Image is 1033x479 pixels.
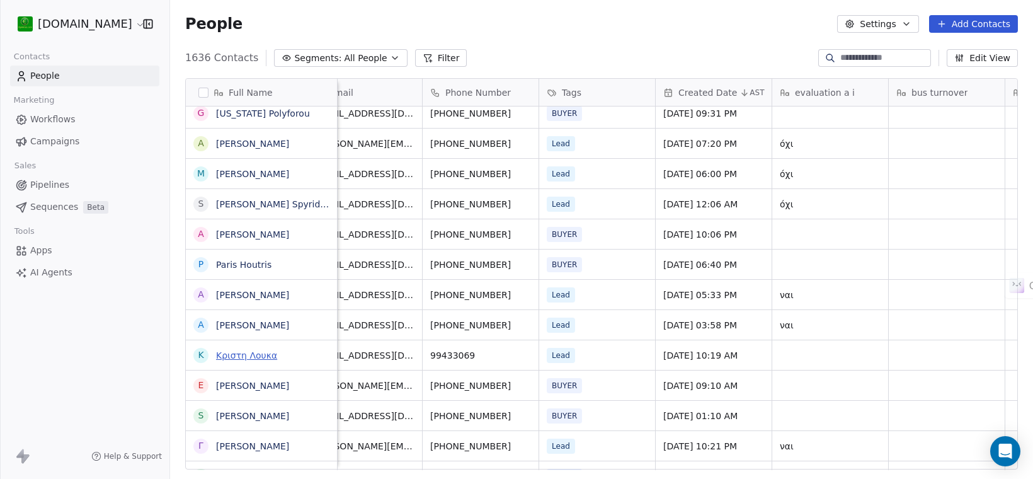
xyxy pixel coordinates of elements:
[780,137,881,150] span: όχι
[10,262,159,283] a: AI Agents
[539,79,655,106] div: Tags
[10,66,159,86] a: People
[30,113,76,126] span: Workflows
[216,169,289,179] a: [PERSON_NAME]
[663,440,764,453] span: [DATE] 10:21 PM
[10,109,159,130] a: Workflows
[8,91,60,110] span: Marketing
[547,166,575,182] span: Lead
[18,16,33,32] img: 439216937_921727863089572_7037892552807592703_n%20(1).jpg
[430,289,531,301] span: [PHONE_NUMBER]
[344,52,387,65] span: All People
[547,408,582,424] span: BUYER
[663,410,764,422] span: [DATE] 01:10 AM
[9,222,40,241] span: Tools
[8,47,55,66] span: Contacts
[430,319,531,332] span: [PHONE_NUMBER]
[911,86,967,99] span: bus turnover
[198,288,204,301] div: A
[198,349,203,362] div: Κ
[990,436,1020,466] div: Open Intercom Messenger
[314,258,414,271] span: [EMAIL_ADDRESS][DOMAIN_NAME]
[197,167,205,180] div: M
[30,178,69,192] span: Pipelines
[750,88,764,98] span: AST
[198,107,205,120] div: G
[423,79,539,106] div: Phone Number
[30,266,72,279] span: AI Agents
[780,289,881,301] span: ναι
[947,49,1018,67] button: Edit View
[294,52,341,65] span: Segments:
[430,107,531,120] span: [PHONE_NUMBER]
[780,440,881,453] span: ναι
[663,107,764,120] span: [DATE] 09:31 PM
[91,451,162,461] a: Help & Support
[198,228,204,241] div: A
[216,199,330,209] a: [PERSON_NAME] Spyrides
[30,200,78,214] span: Sequences
[198,439,203,453] div: Γ
[216,139,289,149] a: [PERSON_NAME]
[547,197,575,212] span: Lead
[663,228,764,241] span: [DATE] 10:06 PM
[83,201,108,214] span: Beta
[185,14,243,33] span: People
[314,107,414,120] span: [EMAIL_ADDRESS][DOMAIN_NAME]
[216,320,289,330] a: [PERSON_NAME]
[663,349,764,362] span: [DATE] 10:19 AM
[445,86,511,99] span: Phone Number
[186,79,337,106] div: Full Name
[663,379,764,392] span: [DATE] 09:10 AM
[780,198,881,211] span: όχι
[10,197,159,217] a: SequencesBeta
[663,258,764,271] span: [DATE] 06:40 PM
[38,16,132,32] span: [DOMAIN_NAME]
[198,258,203,271] div: P
[216,108,310,118] a: [US_STATE] Polyforou
[430,410,531,422] span: [PHONE_NUMBER]
[314,198,414,211] span: [EMAIL_ADDRESS][DOMAIN_NAME]
[547,348,575,363] span: Lead
[663,198,764,211] span: [DATE] 12:06 AM
[547,318,575,333] span: Lead
[314,410,414,422] span: [EMAIL_ADDRESS][DOMAIN_NAME]
[30,69,60,83] span: People
[314,379,414,392] span: [PERSON_NAME][EMAIL_ADDRESS][PERSON_NAME][DOMAIN_NAME]
[547,106,582,121] span: BUYER
[430,198,531,211] span: [PHONE_NUMBER]
[216,381,289,391] a: [PERSON_NAME]
[889,79,1005,106] div: bus turnover
[663,289,764,301] span: [DATE] 05:33 PM
[430,258,531,271] span: [PHONE_NUMBER]
[30,135,79,148] span: Campaigns
[780,168,881,180] span: όχι
[547,257,582,272] span: BUYER
[837,15,918,33] button: Settings
[430,168,531,180] span: [PHONE_NUMBER]
[229,86,273,99] span: Full Name
[314,349,414,362] span: [EMAIL_ADDRESS][DOMAIN_NAME]
[104,451,162,461] span: Help & Support
[186,107,338,470] div: grid
[547,227,582,242] span: BUYER
[216,290,289,300] a: [PERSON_NAME]
[929,15,1018,33] button: Add Contacts
[216,350,277,361] a: Κριστη Λουκα
[30,244,52,257] span: Apps
[314,440,414,453] span: [PERSON_NAME][EMAIL_ADDRESS][DOMAIN_NAME]
[430,379,531,392] span: [PHONE_NUMBER]
[216,441,289,451] a: [PERSON_NAME]
[198,318,204,332] div: A
[314,289,414,301] span: [EMAIL_ADDRESS][DOMAIN_NAME]
[430,228,531,241] span: [PHONE_NUMBER]
[314,228,414,241] span: [EMAIL_ADDRESS][DOMAIN_NAME]
[656,79,772,106] div: Created DateAST
[780,319,881,332] span: ναι
[547,378,582,393] span: BUYER
[216,260,271,270] a: Paris Houtris
[10,240,159,261] a: Apps
[198,197,204,211] div: S
[678,86,737,99] span: Created Date
[216,411,289,421] a: [PERSON_NAME]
